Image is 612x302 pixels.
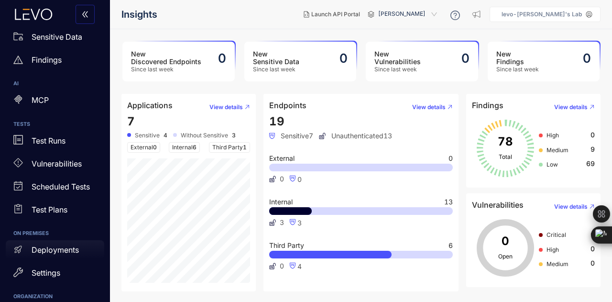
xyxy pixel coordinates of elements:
span: Since last week [374,66,421,73]
button: View details [202,100,250,115]
a: Test Plans [6,200,104,223]
button: View details [546,100,595,115]
span: View details [209,104,243,111]
span: double-left [81,11,89,19]
h4: Vulnerabilities [472,201,524,209]
p: MCP [32,96,49,104]
p: Vulnerabilities [32,159,82,168]
button: double-left [76,5,95,24]
span: Medium [546,260,568,268]
span: 0 [590,245,595,253]
p: Sensitive Data [32,33,82,41]
span: 69 [586,160,595,168]
p: Test Runs [32,136,66,145]
h2: 0 [218,51,226,66]
h3: New Sensitive Data [253,50,299,66]
span: 0 [590,231,595,238]
span: High [546,246,559,253]
span: 19 [269,114,284,128]
span: External [127,142,160,153]
span: View details [554,104,588,111]
a: Findings [6,50,104,73]
a: MCP [6,91,104,114]
span: 3 [297,219,302,227]
span: Internal [169,142,200,153]
span: Sensitive [135,132,160,139]
span: 13 [444,199,453,205]
span: warning [13,55,23,65]
h6: ORGANIZATION [13,294,97,300]
span: 4 [297,262,302,270]
button: View details [404,100,453,115]
span: Sensitive 7 [269,132,313,140]
h3: New Discovered Endpoints [131,50,201,66]
p: Test Plans [32,205,67,214]
span: Medium [546,146,568,154]
h4: Endpoints [269,101,306,110]
span: 7 [127,114,135,128]
span: Low [546,161,558,168]
b: 3 [232,132,236,139]
h2: 0 [583,51,591,66]
h6: ON PREMISES [13,231,97,236]
span: 0 [590,259,595,267]
h6: TESTS [13,122,97,127]
span: View details [554,203,588,210]
a: Deployments [6,240,104,263]
span: Critical [546,231,566,238]
a: Settings [6,263,104,286]
span: 6 [193,144,197,151]
span: Without Sensitive [181,132,228,139]
span: 3 [280,219,284,226]
span: 0 [280,175,284,183]
span: High [546,132,559,139]
span: Since last week [131,66,201,73]
span: External [269,155,295,162]
a: Test Runs [6,131,104,154]
p: Settings [32,268,60,277]
h6: AI [13,81,97,87]
span: 0 [590,131,595,139]
span: 1 [243,144,247,151]
p: levo-[PERSON_NAME]'s Lab [502,11,582,18]
span: 9 [590,145,595,153]
a: Scheduled Tests [6,177,104,200]
span: Launch API Portal [311,11,360,18]
p: Deployments [32,246,79,254]
button: Launch API Portal [296,7,368,22]
h3: New Vulnerabilities [374,50,421,66]
span: 0 [448,155,453,162]
p: Scheduled Tests [32,182,90,191]
span: Third Party [209,142,250,153]
h4: Findings [472,101,503,110]
h2: 0 [339,51,348,66]
span: Since last week [253,66,299,73]
h2: 0 [461,51,470,66]
button: View details [546,199,595,214]
h3: New Findings [496,50,539,66]
b: 4 [164,132,167,139]
span: Third Party [269,242,304,249]
span: 0 [280,262,284,270]
span: View details [412,104,446,111]
span: Internal [269,199,293,205]
span: 6 [448,242,453,249]
span: 0 [297,175,302,183]
span: Insights [121,9,157,20]
span: 0 [153,144,157,151]
h4: Applications [127,101,173,110]
span: andrew [378,7,439,22]
a: Sensitive Data [6,27,104,50]
span: Unauthenticated 13 [319,132,392,140]
span: Since last week [496,66,539,73]
p: Findings [32,56,62,64]
a: Vulnerabilities [6,154,104,177]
